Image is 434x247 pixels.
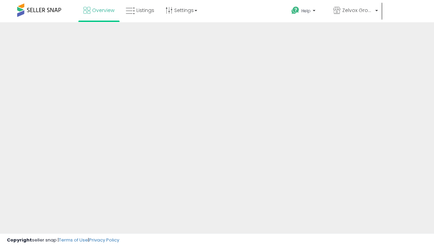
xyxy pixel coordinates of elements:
a: Help [286,1,327,22]
i: Get Help [291,6,300,15]
a: Privacy Policy [89,237,119,243]
span: Zelvox Group LLC [342,7,373,14]
span: Help [301,8,311,14]
div: seller snap | | [7,237,119,244]
span: Overview [92,7,114,14]
strong: Copyright [7,237,32,243]
span: Listings [136,7,154,14]
a: Terms of Use [59,237,88,243]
